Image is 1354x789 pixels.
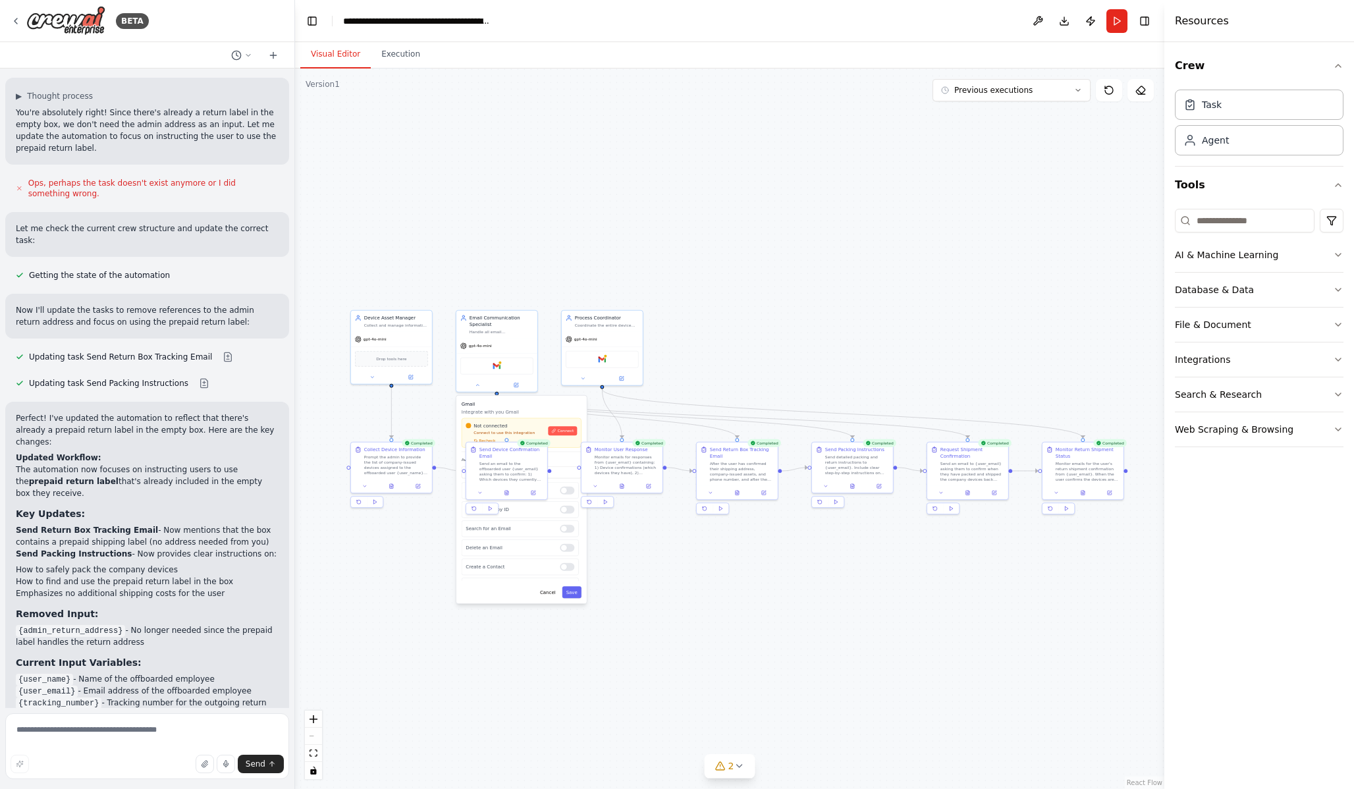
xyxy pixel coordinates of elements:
[246,759,265,769] span: Send
[954,85,1033,95] span: Previous executions
[226,47,257,63] button: Switch to previous chat
[16,464,279,499] p: The automation now focuses on instructing users to use the that's already included in the empty b...
[940,447,1004,460] div: Request Shipment Confirmation
[1202,98,1222,111] div: Task
[897,464,923,474] g: Edge from dd5d08d1-52f0-4ea4-b94e-f5468922062c to ad0f4008-ca6e-4e60-81fa-b30345b7c31b
[1135,12,1154,30] button: Hide right sidebar
[1175,238,1343,272] button: AI & Machine Learning
[466,438,495,443] button: Recheck
[933,79,1091,101] button: Previous executions
[466,430,544,435] p: Connect to use this integration
[16,657,142,668] strong: Current Input Variables:
[16,508,85,519] strong: Key Updates:
[517,439,551,447] div: Completed
[16,526,158,535] strong: Send Return Box Tracking Email
[16,223,279,246] p: Let me check the current crew structure and update the correct task:
[29,270,170,281] span: Getting the state of the automation
[1175,412,1343,447] button: Web Scraping & Browsing
[825,454,889,476] div: Send detailed packing and return instructions to {user_email}. Include clear step-by-step instruc...
[26,6,105,36] img: Logo
[574,337,597,342] span: gpt-4o-mini
[493,489,520,497] button: View output
[388,388,394,439] g: Edge from 88fa6f2f-a270-466e-8170-1186c2966c38 to 7e683252-ef96-4c33-bf97-747a4a7dd8ae
[16,697,101,709] code: {tracking_number}
[28,178,279,199] span: Ops, perhaps the task doesn't exist anymore or I did something wrong.
[466,545,555,551] p: Delete an Email
[493,396,855,439] g: Edge from a9ae1a78-039e-4adc-ad9d-e9896555a2c9 to dd5d08d1-52f0-4ea4-b94e-f5468922062c
[558,428,574,433] span: Connect
[217,755,235,773] button: Click to speak your automation idea
[462,401,582,408] h3: Gmail
[562,586,582,598] button: Save
[16,697,279,721] li: - Tracking number for the outgoing return box
[462,457,582,462] label: Available Tools
[536,586,560,598] button: Cancel
[710,461,774,482] div: After the user has confirmed their shipping address, company-issued assets, and phone number, and...
[1175,388,1262,401] div: Search & Research
[16,587,279,599] li: Emphasizes no additional shipping costs for the user
[1175,423,1293,436] div: Web Scraping & Browsing
[16,412,279,448] p: Perfect! I've updated the automation to reflect that there's already a prepaid return label in th...
[16,576,279,587] li: How to find and use the prepaid return label in the box
[343,14,491,28] nav: breadcrumb
[479,461,543,482] div: Send an email to the offboarded user {user_email} asking them to confirm: 1) Which devices they c...
[598,356,606,364] img: Gmail
[1175,318,1251,331] div: File & Document
[406,482,429,490] button: Open in side panel
[16,91,22,101] span: ▶
[16,564,279,576] li: How to safely pack the company devices
[402,439,435,447] div: Completed
[16,674,73,686] code: {user_name}
[470,315,533,328] div: Email Communication Specialist
[599,389,1086,439] g: Edge from fd5dad20-1195-4eff-9618-35b7eb8d2546 to e2bda2c6-e09c-44ed-9df5-cd2742e7ca67
[11,755,29,773] button: Improve this prompt
[1175,167,1343,204] button: Tools
[710,447,774,460] div: Send Return Box Tracking Email
[16,107,279,154] p: You're absolutely right! Since there's already a return label in the empty box, we don't need the...
[1175,353,1230,366] div: Integrations
[196,755,214,773] button: Upload files
[1175,308,1343,342] button: File & Document
[493,396,740,439] g: Edge from a9ae1a78-039e-4adc-ad9d-e9896555a2c9 to 30a5aa52-6179-440e-80ad-dd3b35eb024b
[782,464,807,474] g: Edge from 30a5aa52-6179-440e-80ad-dd3b35eb024b to dd5d08d1-52f0-4ea4-b94e-f5468922062c
[863,439,896,447] div: Completed
[350,442,433,511] div: CompletedCollect Device InformationPrompt the admin to provide the list of company-issued devices...
[595,447,648,453] div: Monitor User Response
[303,12,321,30] button: Hide left sidebar
[350,310,433,385] div: Device Asset ManagerCollect and manage information about company-issued devices assigned to offbo...
[752,489,774,497] button: Open in side panel
[392,373,429,381] button: Open in side panel
[16,609,98,619] strong: Removed Input:
[479,447,543,460] div: Send Device Confirmation Email
[16,524,279,548] p: - Now mentions that the box contains a prepaid shipping label (no address needed from you)
[723,489,751,497] button: View output
[493,396,971,439] g: Edge from a9ae1a78-039e-4adc-ad9d-e9896555a2c9 to ad0f4008-ca6e-4e60-81fa-b30345b7c31b
[466,442,548,518] div: CompletedSend Device Confirmation EmailSend an email to the offboarded user {user_email} asking t...
[263,47,284,63] button: Start a new chat
[466,526,555,532] p: Search for an Email
[1012,468,1038,474] g: Edge from ad0f4008-ca6e-4e60-81fa-b30345b7c31b to e2bda2c6-e09c-44ed-9df5-cd2742e7ca67
[466,506,555,513] p: Get an Email by ID
[825,447,884,453] div: Send Packing Instructions
[16,625,125,637] code: {admin_return_address}
[116,13,149,29] div: BETA
[978,439,1012,447] div: Completed
[1175,342,1343,377] button: Integrations
[238,755,284,773] button: Send
[466,564,555,570] p: Create a Contact
[466,487,555,494] p: Send an Email
[522,489,544,497] button: Open in side panel
[867,482,890,490] button: Open in side panel
[16,673,279,685] li: - Name of the offboarded employee
[305,711,322,728] button: zoom in
[575,315,639,321] div: Process Coordinator
[561,310,643,386] div: Process CoordinatorCoordinate the entire device return process, monitor responses from offboarded...
[954,489,981,497] button: View output
[1098,489,1120,497] button: Open in side panel
[16,304,279,328] p: Now I'll update the tasks to remove references to the admin return address and focus on using the...
[377,482,405,490] button: View output
[16,686,78,697] code: {user_email}
[747,439,781,447] div: Completed
[1175,377,1343,412] button: Search & Research
[376,356,406,362] span: Drop tools here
